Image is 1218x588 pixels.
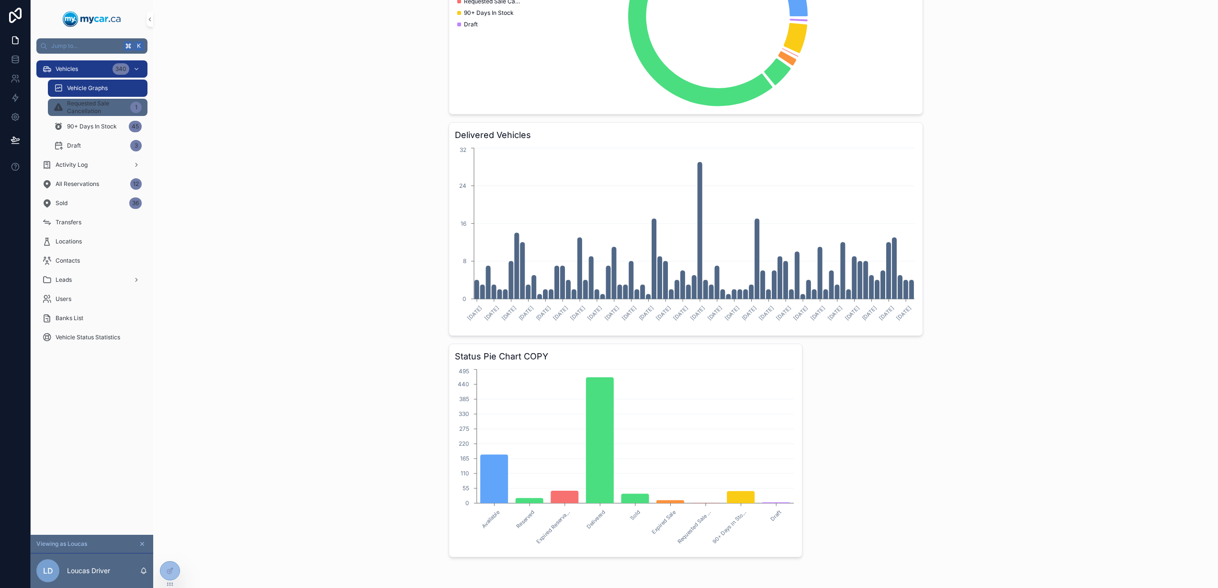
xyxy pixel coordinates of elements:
[620,304,637,322] text: [DATE]
[517,304,534,322] text: [DATE]
[480,509,500,530] text: Available
[723,304,741,322] text: [DATE]
[460,146,466,153] tspan: 32
[460,455,469,462] tspan: 165
[455,367,796,551] div: chart
[676,509,712,545] text: Requested Sale ...
[43,565,53,576] span: LD
[56,161,88,169] span: Activity Log
[56,334,120,341] span: Vehicle Status Statistics
[757,304,775,322] text: [DATE]
[67,142,81,150] span: Draft
[461,220,466,227] tspan: 16
[135,42,143,50] span: K
[809,304,826,322] text: [DATE]
[36,38,147,54] button: Jump to...K
[464,21,478,28] span: Draft
[56,295,71,303] span: Users
[878,304,895,322] text: [DATE]
[552,304,569,322] text: [DATE]
[654,304,672,322] text: [DATE]
[464,9,514,17] span: 90+ Days In Stock
[826,304,844,322] text: [DATE]
[36,310,147,327] a: Banks List
[455,350,796,363] h3: Status Pie Chart COPY
[459,425,469,432] tspan: 275
[56,180,99,188] span: All Reservations
[769,509,782,522] text: Draft
[465,499,469,507] tspan: 0
[689,304,706,322] text: [DATE]
[462,484,469,492] tspan: 55
[460,470,469,477] tspan: 110
[113,63,129,75] div: 340
[650,509,677,536] text: Expired Sale
[637,304,654,322] text: [DATE]
[462,295,466,302] tspan: 0
[63,12,121,27] img: App logo
[51,42,120,50] span: Jump to...
[67,100,126,115] span: Requested Sale Cancellation
[895,304,912,322] text: [DATE]
[56,238,82,245] span: Locations
[740,304,757,322] text: [DATE]
[455,146,917,330] div: chart
[130,140,142,151] div: 3
[706,304,723,322] text: [DATE]
[586,304,603,322] text: [DATE]
[459,182,466,189] tspan: 24
[458,440,469,447] tspan: 220
[483,304,500,322] text: [DATE]
[56,257,80,265] span: Contacts
[843,304,860,322] text: [DATE]
[711,509,747,545] text: 90+ Days In Sto...
[129,197,142,209] div: 36
[515,509,536,530] text: Reserved
[629,509,642,522] text: Sold
[36,60,147,78] a: Vehicles340
[672,304,689,322] text: [DATE]
[792,304,809,322] text: [DATE]
[56,219,81,226] span: Transfers
[585,509,607,530] text: Delivered
[36,156,147,173] a: Activity Log
[36,233,147,250] a: Locations
[56,65,78,73] span: Vehicles
[48,137,147,154] a: Draft3
[48,99,147,116] a: Requested Sale Cancellation1
[459,395,469,403] tspan: 385
[463,257,466,265] tspan: 8
[455,128,917,142] h3: Delivered Vehicles
[535,509,571,545] text: Expired Reserva...
[56,276,72,284] span: Leads
[129,121,142,132] div: 45
[56,314,83,322] span: Banks List
[36,540,87,548] span: Viewing as Loucas
[36,175,147,193] a: All Reservations12
[36,195,147,212] a: Sold36
[775,304,792,322] text: [DATE]
[67,123,117,130] span: 90+ Days In Stock
[36,271,147,288] a: Leads
[569,304,586,322] text: [DATE]
[603,304,620,322] text: [DATE]
[130,102,142,113] div: 1
[48,118,147,135] a: 90+ Days In Stock45
[36,329,147,346] a: Vehicle Status Statistics
[466,304,483,322] text: [DATE]
[36,252,147,269] a: Contacts
[56,199,68,207] span: Sold
[36,214,147,231] a: Transfers
[36,290,147,308] a: Users
[458,410,469,417] tspan: 330
[67,566,110,576] p: Loucas Driver
[457,380,469,388] tspan: 440
[67,84,108,92] span: Vehicle Graphs
[500,304,518,322] text: [DATE]
[458,368,469,375] tspan: 495
[130,178,142,190] div: 12
[48,80,147,97] a: Vehicle Graphs
[31,54,153,358] div: scrollable content
[534,304,552,322] text: [DATE]
[860,304,878,322] text: [DATE]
